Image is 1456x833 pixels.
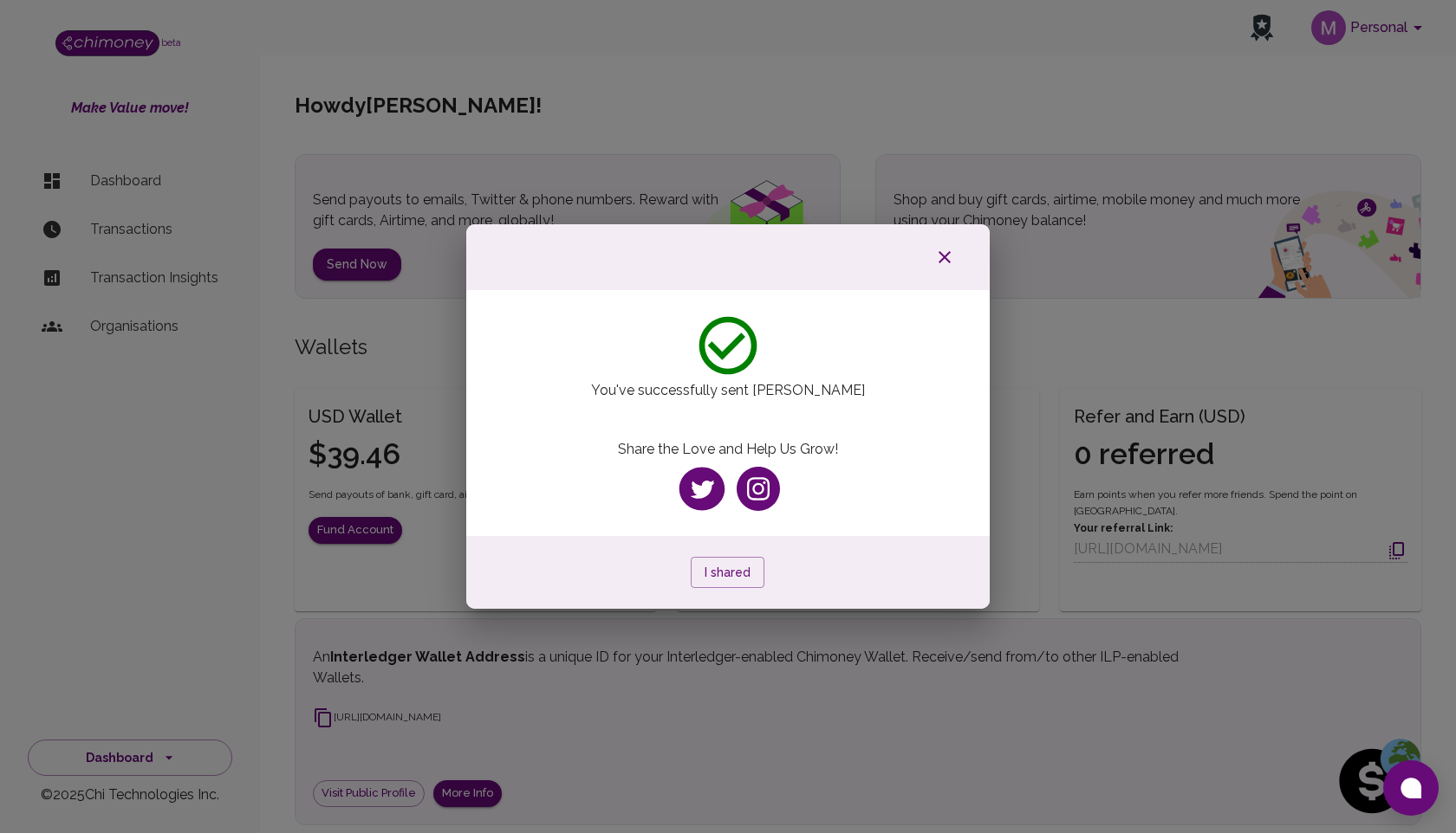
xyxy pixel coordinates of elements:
[737,467,780,511] img: instagram
[466,380,991,401] p: You've successfully sent [PERSON_NAME]
[691,557,764,589] button: I shared
[676,464,728,514] img: twitter
[1383,760,1439,816] button: Open chat window
[487,418,970,519] div: Share the Love and Help Us Grow!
